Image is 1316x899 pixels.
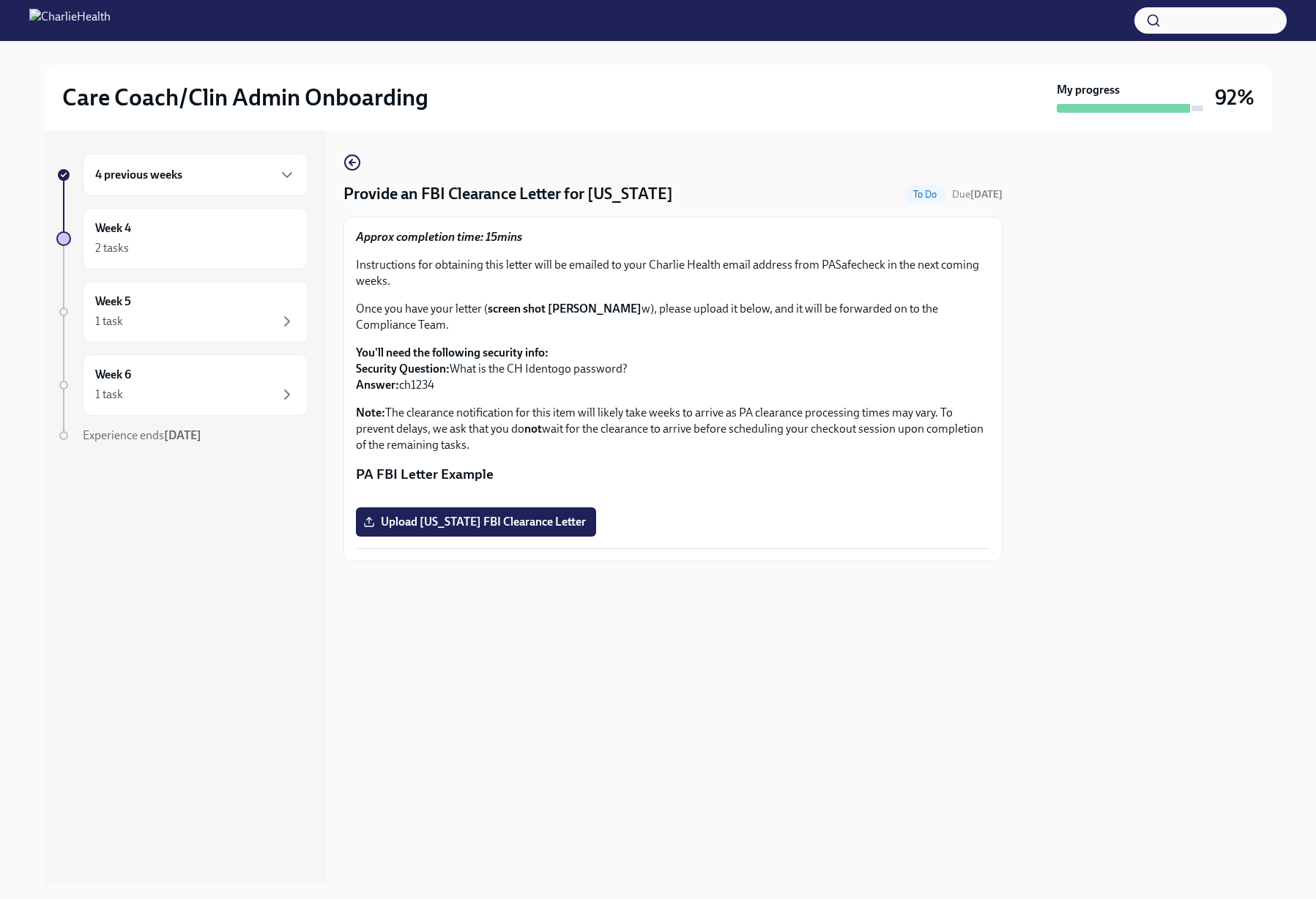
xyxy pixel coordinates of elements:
[356,507,596,537] label: Upload [US_STATE] FBI Clearance Letter
[95,387,123,403] div: 1 task
[95,240,129,256] div: 2 tasks
[356,405,990,453] p: The clearance notification for this item will likely take weeks to arrive as PA clearance process...
[524,422,542,436] strong: not
[343,183,673,205] h4: Provide an FBI Clearance Letter for [US_STATE]
[952,188,1003,201] span: Due
[62,83,428,112] h2: Care Coach/Clin Admin Onboarding
[83,428,201,442] span: Experience ends
[164,428,201,442] strong: [DATE]
[356,362,450,376] strong: Security Question:
[356,406,385,419] strong: Note:
[952,187,1003,201] span: September 11th, 2025 10:00
[95,220,131,236] h6: Week 4
[356,301,990,333] p: Once you have your letter ( w), please upload it below, and it will be forwarded on to the Compli...
[95,167,182,183] h6: 4 previous weeks
[95,294,131,310] h6: Week 5
[356,465,990,484] p: PA FBI Letter Example
[904,189,946,200] span: To Do
[56,281,308,343] a: Week 51 task
[970,188,1003,201] strong: [DATE]
[366,515,586,529] span: Upload [US_STATE] FBI Clearance Letter
[95,313,123,329] div: 1 task
[95,367,131,383] h6: Week 6
[356,257,990,289] p: Instructions for obtaining this letter will be emailed to your Charlie Health email address from ...
[83,154,308,196] div: 4 previous weeks
[29,9,111,32] img: CharlieHealth
[56,208,308,269] a: Week 42 tasks
[356,378,399,392] strong: Answer:
[488,302,642,316] strong: screen shot [PERSON_NAME]
[56,354,308,416] a: Week 61 task
[1215,84,1254,111] h3: 92%
[356,345,990,393] p: What is the CH Identogo password? ch1234
[356,346,549,359] strong: You'll need the following security info:
[356,230,522,244] strong: Approx completion time: 15mins
[1057,82,1120,98] strong: My progress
